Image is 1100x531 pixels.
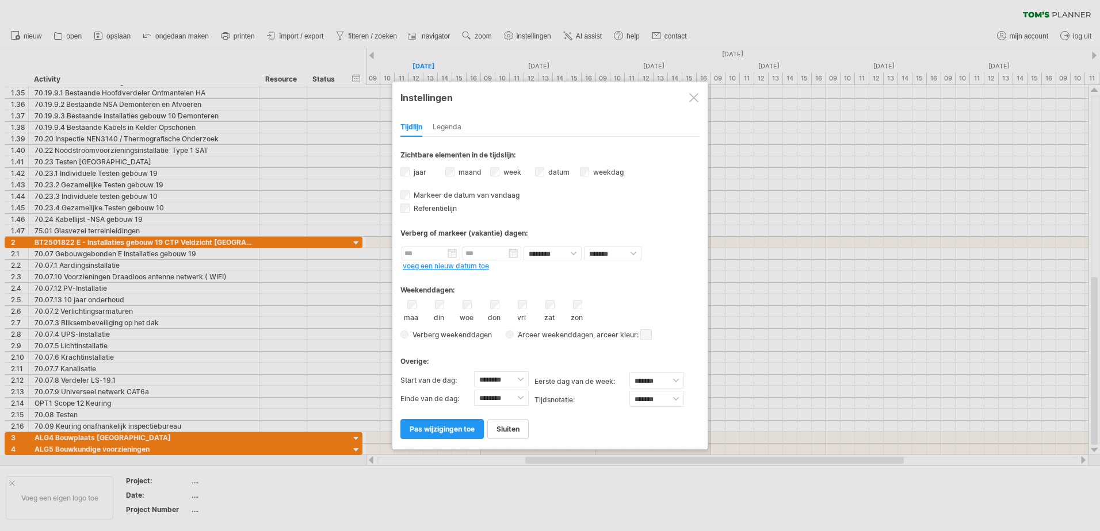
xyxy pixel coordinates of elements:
label: maa [404,311,418,322]
div: Zichtbare elementen in de tijdslijn: [400,151,700,163]
span: Arceer weekenddagen [514,330,593,339]
div: Tijdlijn [400,118,422,137]
a: sluiten [487,419,529,439]
div: Weekenddagen: [400,275,700,297]
span: klik hier om de schaduw kleur aan te passen [640,329,652,340]
label: eerste dag van de week: [534,372,629,391]
a: pas wijzigingen toe [400,419,484,439]
label: din [431,311,446,322]
label: datum [546,168,570,176]
span: , arceer kleur: [593,328,652,342]
label: vri [514,311,529,322]
label: zat [542,311,556,322]
div: Instellingen [400,87,700,107]
span: sluiten [496,425,520,433]
label: maand [456,168,482,176]
span: pas wijzigingen toe [410,425,475,433]
label: Einde van de dag: [400,390,474,408]
div: Overige: [400,346,700,368]
span: Verberg weekenddagen [408,330,492,339]
span: Markeer de datum van vandaag [411,191,520,199]
div: Legenda [433,118,461,137]
a: voeg een nieuw datum toe [403,261,489,270]
label: woe [459,311,473,322]
label: don [487,311,501,322]
label: Tijdsnotatie: [534,391,629,409]
span: Referentielijn [411,204,457,213]
label: jaar [411,168,426,176]
label: zon [570,311,584,322]
label: Start van de dag: [400,371,474,390]
div: Verberg of markeer (vakantie) dagen: [400,229,700,237]
label: weekdag [591,168,624,176]
label: week [501,168,521,176]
